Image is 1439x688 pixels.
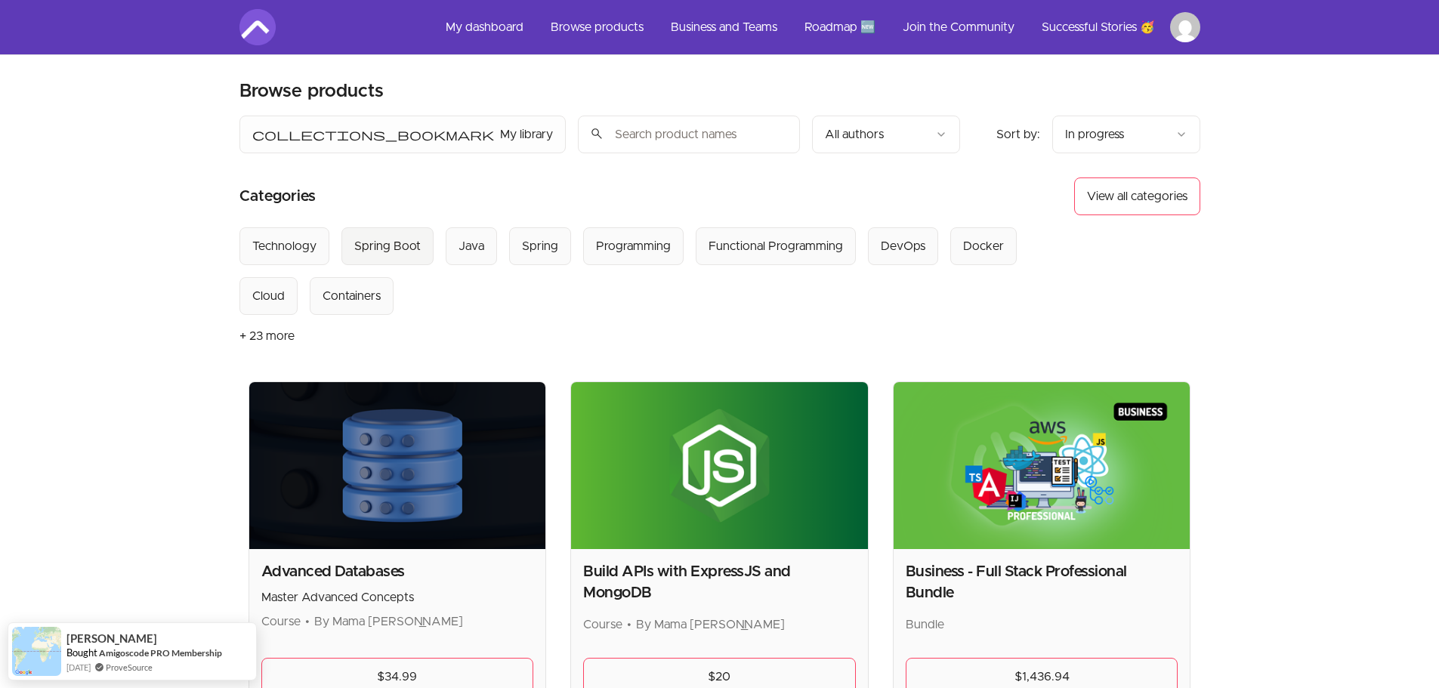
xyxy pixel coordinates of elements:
a: ProveSource [106,661,153,674]
a: Join the Community [891,9,1027,45]
button: View all categories [1074,177,1200,215]
div: DevOps [881,237,925,255]
div: Functional Programming [709,237,843,255]
div: Spring [522,237,558,255]
nav: Main [434,9,1200,45]
span: Bought [66,646,97,659]
h2: Advanced Databases [261,561,534,582]
span: Sort by: [996,128,1040,140]
span: • [627,619,631,631]
button: Product sort options [1052,116,1200,153]
div: Technology [252,237,317,255]
div: Cloud [252,287,285,305]
div: Docker [963,237,1004,255]
img: Product image for Advanced Databases [249,382,546,549]
p: Master Advanced Concepts [261,588,534,606]
img: Product image for Build APIs with ExpressJS and MongoDB [571,382,868,549]
input: Search product names [578,116,800,153]
img: Amigoscode logo [239,9,276,45]
h2: Categories [239,177,316,215]
a: My dashboard [434,9,536,45]
h2: Browse products [239,79,384,103]
span: By Mama [PERSON_NAME] [314,615,463,628]
div: Spring Boot [354,237,421,255]
span: Course [261,615,301,628]
h2: Build APIs with ExpressJS and MongoDB [583,561,856,603]
span: [DATE] [66,661,91,674]
span: Bundle [906,619,944,631]
span: Course [583,619,622,631]
a: Business and Teams [659,9,789,45]
button: + 23 more [239,315,295,357]
img: provesource social proof notification image [12,627,61,676]
span: collections_bookmark [252,125,494,143]
img: Profile image for YiLong [1170,12,1200,42]
button: Filter by author [812,116,960,153]
h2: Business - Full Stack Professional Bundle [906,561,1178,603]
a: Roadmap 🆕 [792,9,888,45]
img: Product image for Business - Full Stack Professional Bundle [894,382,1190,549]
span: search [590,123,604,144]
span: By Mama [PERSON_NAME] [636,619,785,631]
div: Containers [323,287,381,305]
div: Programming [596,237,671,255]
span: • [305,615,310,628]
div: Java [459,237,484,255]
span: [PERSON_NAME] [66,632,157,645]
a: Successful Stories 🥳 [1030,9,1167,45]
a: Browse products [539,9,656,45]
a: Amigoscode PRO Membership [99,646,222,659]
button: Filter by My library [239,116,566,153]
